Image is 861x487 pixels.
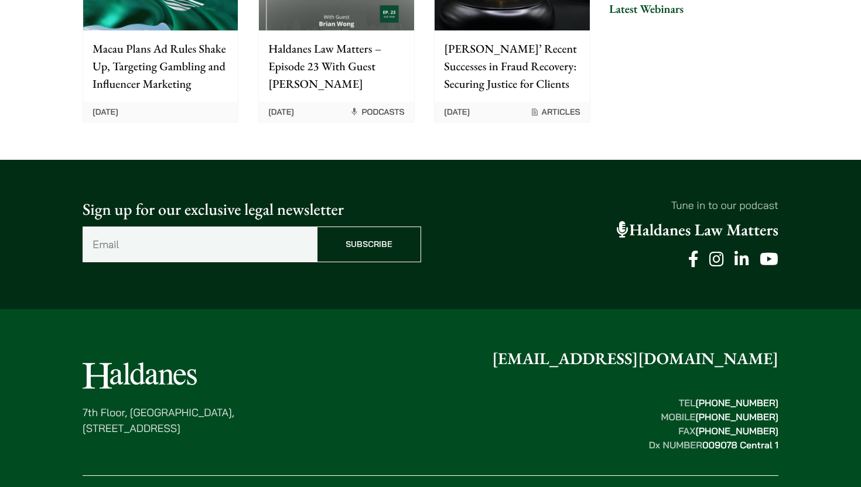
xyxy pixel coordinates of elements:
strong: TEL MOBILE FAX Dx NUMBER [649,397,778,451]
mark: 009078 Central 1 [702,439,778,451]
time: [DATE] [268,107,294,117]
p: Sign up for our exclusive legal newsletter [83,197,421,222]
a: Haldanes Law Matters [617,220,778,241]
span: Articles [530,107,580,117]
time: [DATE] [93,107,118,117]
mark: [PHONE_NUMBER] [695,411,778,423]
input: Subscribe [317,227,421,262]
p: 7th Floor, [GEOGRAPHIC_DATA], [STREET_ADDRESS] [83,404,234,436]
p: Haldanes Law Matters – Episode 23 With Guest [PERSON_NAME] [268,40,404,92]
input: Email [83,227,317,262]
h3: Latest Webinars [609,2,778,16]
p: Tune in to our podcast [440,197,778,213]
mark: [PHONE_NUMBER] [695,397,778,409]
span: Podcasts [350,107,404,117]
p: Macau Plans Ad Rules Shake Up, Targeting Gambling and Influencer Marketing [93,40,228,92]
a: [EMAIL_ADDRESS][DOMAIN_NAME] [492,348,778,369]
img: Logo of Haldanes [83,362,197,389]
p: [PERSON_NAME]’ Recent Successes in Fraud Recovery: Securing Justice for Clients [444,40,580,92]
mark: [PHONE_NUMBER] [695,425,778,437]
time: [DATE] [444,107,470,117]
